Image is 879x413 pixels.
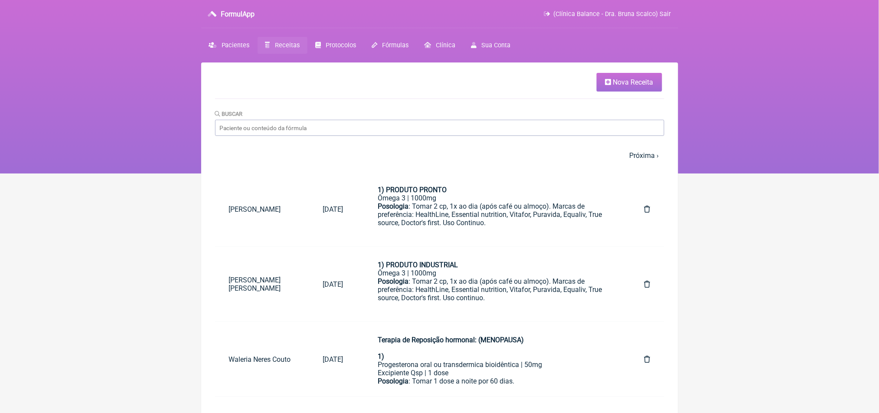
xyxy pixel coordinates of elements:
a: [DATE] [309,198,357,220]
strong: 1) PRODUTO INDUSTRIAL [378,261,458,269]
a: Sua Conta [463,37,518,54]
a: (Clínica Balance - Dra. Bruna Scalco) Sair [544,10,671,18]
a: [PERSON_NAME] [215,198,309,220]
nav: pager [215,146,664,165]
a: Nova Receita [597,73,662,92]
div: Progesterona oral ou transdermica bioidêntica | 50mg [378,361,609,369]
input: Paciente ou conteúdo da fórmula [215,120,664,136]
a: [DATE] [309,348,357,370]
a: 1) PRODUTO PRONTOÔmega 3 | 1000mgPosologia: Tomar 2 cp, 1x ao dia (após café ou almoço). Marcas d... [364,179,623,239]
div: : Tomar 1 dose a noite por 60 dias. [378,377,609,393]
a: Terapia de Reposição hormonal: (MENOPAUSA)1)Progesterona oral ou transdermica bioidêntica | 50mgE... [364,329,623,390]
strong: Posologia [378,377,408,385]
div: Excipiente Qsp | 1 dose [378,369,609,377]
span: Sua Conta [482,42,511,49]
strong: 1) PRODUTO PRONTO [378,186,447,194]
label: Buscar [215,111,243,117]
a: [PERSON_NAME] [PERSON_NAME] [215,269,309,299]
div: Ômega 3 | 1000mg [378,269,609,277]
span: Receitas [275,42,300,49]
a: Waleria Neres Couto [215,348,309,370]
span: Protocolos [326,42,356,49]
strong: Posologia [378,277,408,285]
strong: Terapia de Reposição hormonal: (MENOPAUSA) [378,336,524,344]
a: Protocolos [307,37,364,54]
a: Pacientes [201,37,258,54]
span: Nova Receita [613,78,654,86]
a: [DATE] [309,273,357,295]
span: Pacientes [222,42,250,49]
h3: FormulApp [221,10,255,18]
a: Clínica [416,37,463,54]
strong: Posologia [378,202,408,210]
a: 1) PRODUTO INDUSTRIALÔmega 3 | 1000mgPosologia: Tomar 2 cp, 1x ao dia (após café ou almoço). Marc... [364,254,623,315]
span: (Clínica Balance - Dra. Bruna Scalco) Sair [554,10,671,18]
a: Receitas [258,37,307,54]
div: : Tomar 2 cp, 1x ao dia (após café ou almoço). Marcas de preferência: HealthLine, Essential nutri... [378,202,609,244]
strong: 1) [378,352,384,361]
span: Fórmulas [382,42,408,49]
a: Fórmulas [364,37,416,54]
span: Clínica [436,42,455,49]
div: Ômega 3 | 1000mg [378,194,609,202]
div: : Tomar 2 cp, 1x ao dia (após café ou almoço). Marcas de preferência: HealthLine, Essential nutri... [378,277,609,319]
a: Próxima › [630,151,659,160]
